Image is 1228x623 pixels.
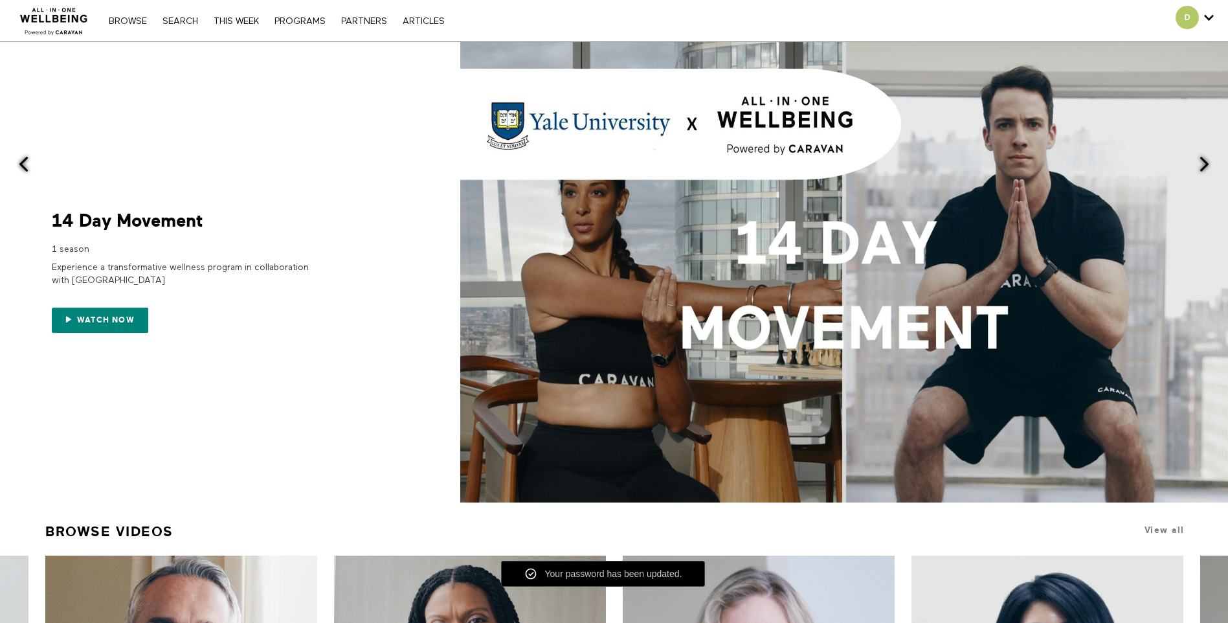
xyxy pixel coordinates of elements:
[268,17,332,26] a: PROGRAMS
[524,567,537,580] img: check-mark
[156,17,205,26] a: Search
[45,518,173,545] a: Browse Videos
[102,14,451,27] nav: Primary
[537,567,682,580] div: Your password has been updated.
[1144,525,1185,535] a: View all
[207,17,265,26] a: THIS WEEK
[335,17,394,26] a: PARTNERS
[102,17,153,26] a: Browse
[396,17,451,26] a: ARTICLES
